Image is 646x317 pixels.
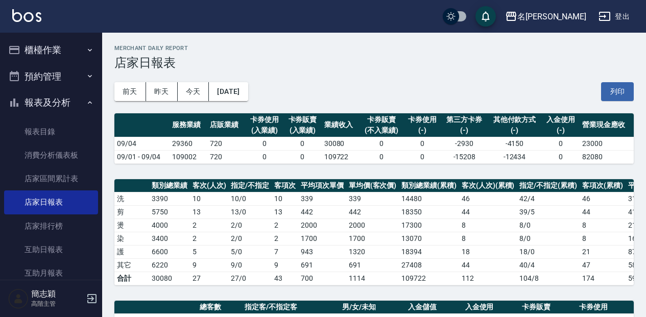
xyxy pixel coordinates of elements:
th: 指定/不指定 [228,179,272,192]
td: 0 [246,137,283,150]
div: (不入業績) [362,125,401,136]
td: 30080 [149,272,190,285]
td: 21 [580,245,626,258]
td: 691 [346,258,399,272]
th: 平均項次單價 [298,179,346,192]
td: 943 [298,245,346,258]
button: 昨天 [146,82,178,101]
td: 18350 [399,205,459,218]
td: 9 [190,258,229,272]
div: 入金使用 [544,114,577,125]
th: 類別總業績(累積) [399,179,459,192]
h2: Merchant Daily Report [114,45,634,52]
div: 其他付款方式 [490,114,539,125]
td: 17300 [399,218,459,232]
td: 6220 [149,258,190,272]
img: Logo [12,9,41,22]
td: 5 [190,245,229,258]
table: a dense table [114,113,634,164]
td: 23000 [580,137,634,150]
button: 報表及分析 [4,89,98,116]
td: 9 [272,258,298,272]
td: -4150 [487,137,541,150]
td: 0 [403,150,441,163]
th: 營業現金應收 [580,113,634,137]
td: 339 [346,192,399,205]
td: 39 / 5 [517,205,580,218]
td: 29360 [170,137,207,150]
td: 8 [459,218,517,232]
a: 互助日報表 [4,238,98,261]
button: 今天 [178,82,209,101]
th: 店販業績 [207,113,245,137]
td: 46 [580,192,626,205]
td: 4000 [149,218,190,232]
div: (-) [544,125,577,136]
a: 互助月報表 [4,261,98,285]
th: 客次(人次) [190,179,229,192]
td: 691 [298,258,346,272]
td: 43 [272,272,298,285]
a: 報表目錄 [4,120,98,143]
th: 客項次 [272,179,298,192]
td: 442 [298,205,346,218]
td: 18394 [399,245,459,258]
th: 客項次(累積) [580,179,626,192]
td: 720 [207,137,245,150]
td: 46 [459,192,517,205]
td: 燙 [114,218,149,232]
div: 卡券使用 [248,114,281,125]
div: (-) [406,125,439,136]
td: 339 [298,192,346,205]
img: Person [8,288,29,309]
button: 櫃檯作業 [4,37,98,63]
td: 3400 [149,232,190,245]
td: -2930 [441,137,487,150]
a: 店家日報表 [4,190,98,214]
div: (-) [490,125,539,136]
th: 業績收入 [322,113,360,137]
th: 總客數 [197,301,242,314]
td: 82080 [580,150,634,163]
td: 0 [360,150,403,163]
td: 700 [298,272,346,285]
button: 前天 [114,82,146,101]
th: 客次(人次)(累積) [459,179,517,192]
td: 14480 [399,192,459,205]
th: 指定客/不指定客 [242,301,340,314]
td: 44 [459,205,517,218]
div: (入業績) [248,125,281,136]
td: 13 [272,205,298,218]
button: 登出 [594,7,634,26]
td: 6600 [149,245,190,258]
td: 174 [580,272,626,285]
td: 27/0 [228,272,272,285]
th: 男/女/未知 [340,301,405,314]
h5: 簡志穎 [31,289,83,299]
td: 其它 [114,258,149,272]
td: 8 [580,232,626,245]
td: -15208 [441,150,487,163]
td: 40 / 4 [517,258,580,272]
td: 44 [580,205,626,218]
td: 0 [360,137,403,150]
td: 1114 [346,272,399,285]
div: 卡券販賣 [362,114,401,125]
td: 09/01 - 09/04 [114,150,170,163]
h3: 店家日報表 [114,56,634,70]
td: 0 [283,150,321,163]
td: 2 [190,232,229,245]
td: 09/04 [114,137,170,150]
td: 13 / 0 [228,205,272,218]
td: 8 [459,232,517,245]
th: 單均價(客次價) [346,179,399,192]
td: 442 [346,205,399,218]
td: 109722 [322,150,360,163]
td: 10 [272,192,298,205]
td: 104/8 [517,272,580,285]
td: 42 / 4 [517,192,580,205]
td: 0 [541,137,579,150]
td: 10 [190,192,229,205]
td: 2 / 0 [228,232,272,245]
td: 護 [114,245,149,258]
